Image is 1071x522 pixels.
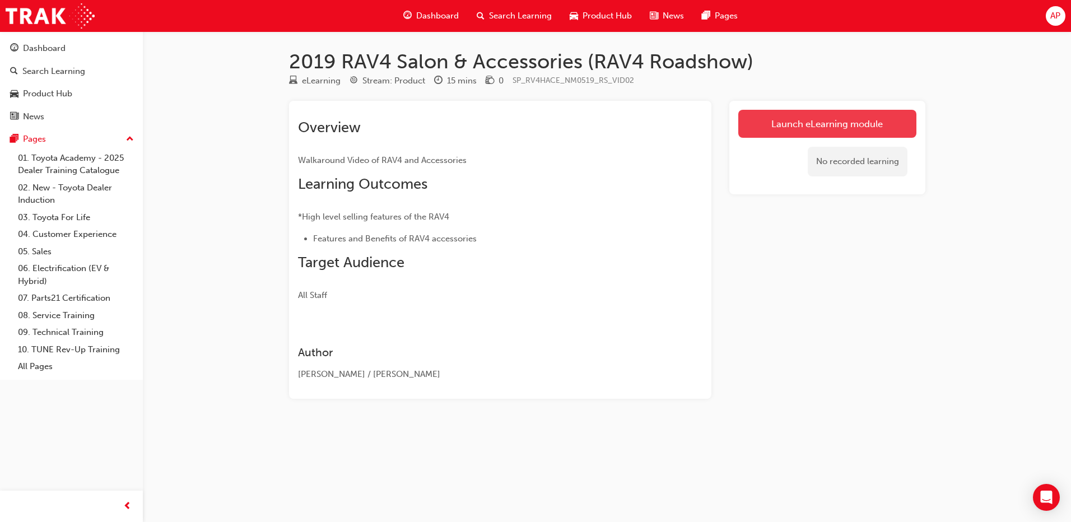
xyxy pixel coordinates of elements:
div: Open Intercom Messenger [1033,484,1060,511]
a: 03. Toyota For Life [13,209,138,226]
div: Duration [434,74,477,88]
a: 01. Toyota Academy - 2025 Dealer Training Catalogue [13,150,138,179]
span: car-icon [10,89,18,99]
img: Trak [6,3,95,29]
div: Type [289,74,341,88]
a: 10. TUNE Rev-Up Training [13,341,138,358]
span: search-icon [477,9,485,23]
a: news-iconNews [641,4,693,27]
span: prev-icon [123,500,132,514]
a: 09. Technical Training [13,324,138,341]
div: Dashboard [23,42,66,55]
span: up-icon [126,132,134,147]
div: Search Learning [22,65,85,78]
div: Stream: Product [362,74,425,87]
button: DashboardSearch LearningProduct HubNews [4,36,138,129]
span: target-icon [350,76,358,86]
div: 0 [499,74,504,87]
span: clock-icon [434,76,443,86]
span: Learning resource code [513,76,634,85]
span: news-icon [650,9,658,23]
a: Dashboard [4,38,138,59]
a: search-iconSearch Learning [468,4,561,27]
span: search-icon [10,67,18,77]
a: 07. Parts21 Certification [13,290,138,307]
a: 06. Electrification (EV & Hybrid) [13,260,138,290]
button: AP [1046,6,1065,26]
span: pages-icon [10,134,18,145]
a: pages-iconPages [693,4,747,27]
span: Walkaround Video of RAV4 and Accessories [298,155,467,165]
span: pages-icon [702,9,710,23]
span: Search Learning [489,10,552,22]
span: guage-icon [403,9,412,23]
a: Launch eLearning module [738,110,916,138]
a: 02. New - Toyota Dealer Induction [13,179,138,209]
a: 08. Service Training [13,307,138,324]
span: Dashboard [416,10,459,22]
span: Learning Outcomes [298,175,427,193]
span: News [663,10,684,22]
span: learningResourceType_ELEARNING-icon [289,76,297,86]
div: Price [486,74,504,88]
div: Product Hub [23,87,72,100]
h1: 2019 RAV4 Salon & Accessories (RAV4 Roadshow) [289,49,925,74]
span: Product Hub [583,10,632,22]
span: All Staff [298,290,327,300]
a: News [4,106,138,127]
div: Pages [23,133,46,146]
a: guage-iconDashboard [394,4,468,27]
a: 05. Sales [13,243,138,260]
button: Pages [4,129,138,150]
span: AP [1050,10,1060,22]
div: News [23,110,44,123]
div: [PERSON_NAME] / [PERSON_NAME] [298,368,662,381]
a: 04. Customer Experience [13,226,138,243]
div: Stream [350,74,425,88]
span: money-icon [486,76,494,86]
a: Product Hub [4,83,138,104]
span: news-icon [10,112,18,122]
div: eLearning [302,74,341,87]
span: Pages [715,10,738,22]
div: No recorded learning [808,147,907,176]
span: Overview [298,119,361,136]
div: 15 mins [447,74,477,87]
span: Target Audience [298,254,404,271]
h3: Author [298,346,662,359]
a: All Pages [13,358,138,375]
span: *High level selling features of the RAV4 [298,212,449,222]
a: car-iconProduct Hub [561,4,641,27]
span: Features and Benefits of RAV4 accessories [313,234,477,244]
a: Search Learning [4,61,138,82]
span: car-icon [570,9,578,23]
span: guage-icon [10,44,18,54]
